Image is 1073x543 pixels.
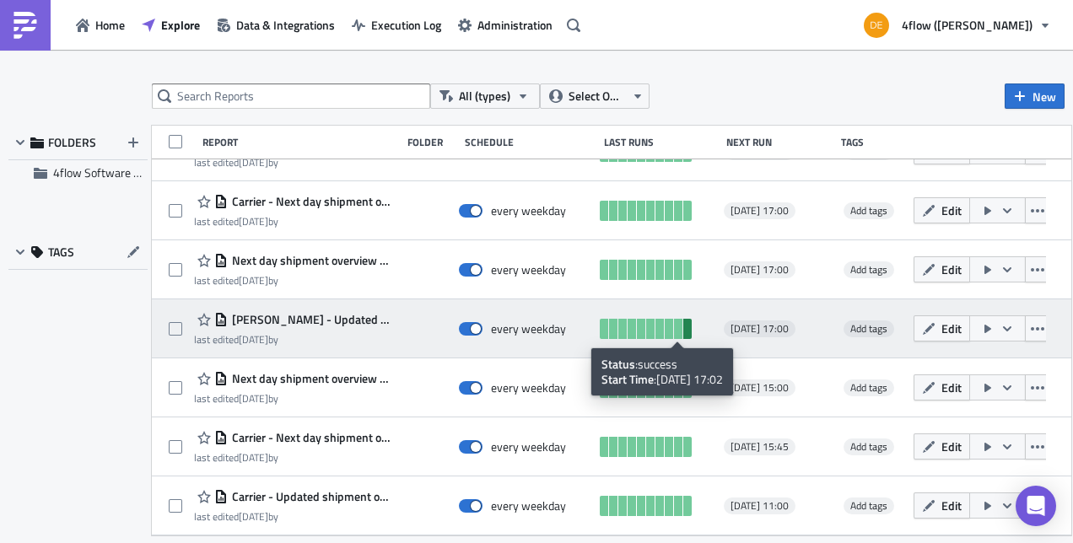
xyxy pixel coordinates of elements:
[228,253,392,268] span: Next day shipment overview - Girona
[161,16,200,34] span: Explore
[491,439,566,454] div: every weekday
[914,315,970,341] button: Edit
[12,12,39,39] img: PushMetrics
[731,204,789,218] span: [DATE] 17:00
[53,164,157,181] span: 4flow Software KAM
[850,320,887,336] span: Add tags
[731,440,789,454] span: [DATE] 15:45
[194,451,392,464] div: last edited by
[844,497,894,514] span: Add tags
[914,433,970,460] button: Edit
[731,499,789,513] span: [DATE] 11:00
[731,322,789,336] span: [DATE] 17:00
[194,333,392,346] div: last edited by
[239,154,268,170] time: 2025-05-28T10:15:21Z
[194,274,392,287] div: last edited by
[491,321,566,336] div: every weekday
[850,497,887,513] span: Add tags
[1016,486,1056,526] div: Open Intercom Messenger
[239,390,268,406] time: 2025-06-10T13:06:50Z
[491,380,566,395] div: every weekday
[601,372,723,387] div: : [DATE] 17:02
[465,136,596,148] div: Schedule
[850,261,887,277] span: Add tags
[491,498,566,513] div: every weekday
[67,12,133,38] button: Home
[941,320,962,337] span: Edit
[343,12,450,38] button: Execution Log
[477,16,553,34] span: Administration
[202,136,399,148] div: Report
[407,136,456,148] div: Folder
[862,11,891,40] img: Avatar
[48,135,96,150] span: FOLDERS
[371,16,441,34] span: Execution Log
[726,136,833,148] div: Next Run
[208,12,343,38] button: Data & Integrations
[941,261,962,278] span: Edit
[854,7,1060,44] button: 4flow ([PERSON_NAME])
[228,430,392,445] span: Carrier - Next day shipment overview
[601,357,723,372] div: : success
[844,320,894,337] span: Add tags
[569,87,625,105] span: Select Owner
[236,16,335,34] span: Data & Integrations
[228,371,392,386] span: Next day shipment overview Arco
[459,87,510,105] span: All (types)
[601,370,654,388] strong: Start Time
[228,489,392,504] span: Carrier - Updated shipment overview of today
[194,510,392,523] div: last edited by
[95,16,125,34] span: Home
[1033,88,1056,105] span: New
[1005,83,1065,109] button: New
[239,272,268,288] time: 2025-05-28T08:59:59Z
[540,83,650,109] button: Select Owner
[430,83,540,109] button: All (types)
[841,136,907,148] div: Tags
[914,374,970,401] button: Edit
[914,197,970,223] button: Edit
[844,202,894,219] span: Add tags
[844,438,894,455] span: Add tags
[941,379,962,396] span: Edit
[941,438,962,455] span: Edit
[194,392,392,405] div: last edited by
[194,156,392,169] div: last edited by
[731,381,789,395] span: [DATE] 15:00
[239,449,268,465] time: 2025-05-28T08:28:20Z
[491,262,566,277] div: every weekday
[604,136,719,148] div: Last Runs
[228,194,392,209] span: Carrier - Next day shipment overview Girona
[850,202,887,218] span: Add tags
[914,256,970,282] button: Edit
[239,213,268,229] time: 2025-05-28T08:30:47Z
[194,215,392,228] div: last edited by
[450,12,561,38] button: Administration
[850,379,887,395] span: Add tags
[941,202,962,219] span: Edit
[844,261,894,278] span: Add tags
[844,379,894,396] span: Add tags
[601,355,635,373] strong: Status
[239,331,268,347] time: 2025-05-28T08:24:18Z
[914,492,970,519] button: Edit
[239,508,268,524] time: 2025-05-28T08:23:58Z
[48,245,74,260] span: TAGS
[152,83,430,109] input: Search Reports
[941,497,962,514] span: Edit
[850,438,887,454] span: Add tags
[228,312,392,327] span: DeLuca - Updated shipment overview of today
[902,16,1033,34] span: 4flow ([PERSON_NAME])
[731,263,789,277] span: [DATE] 17:00
[491,203,566,218] div: every weekday
[133,12,208,38] button: Explore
